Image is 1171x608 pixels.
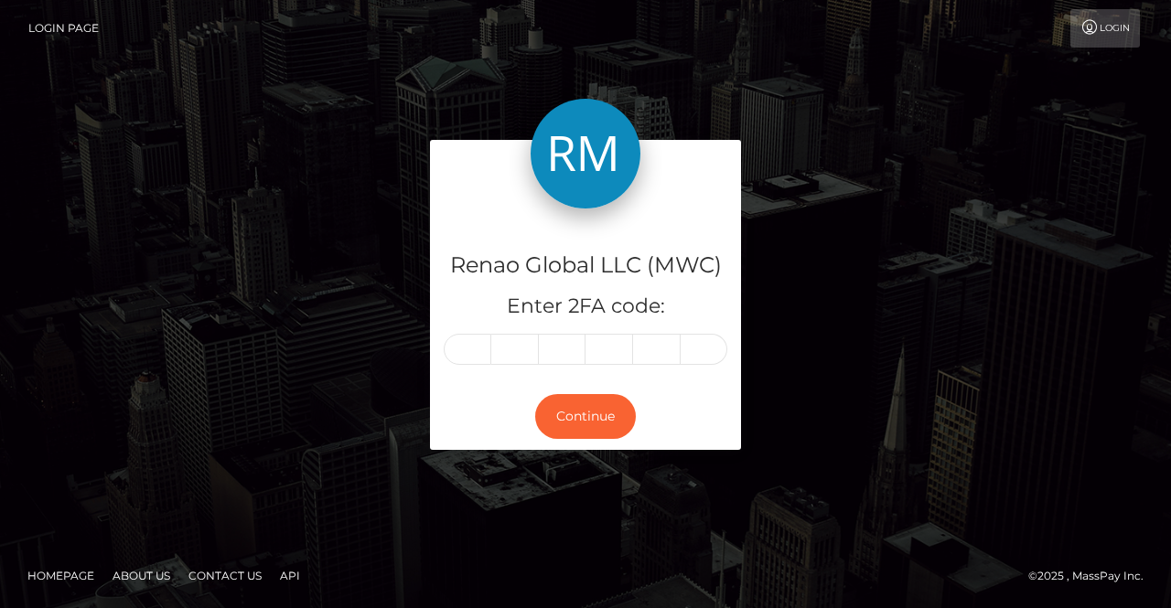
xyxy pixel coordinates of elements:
h4: Renao Global LLC (MWC) [444,250,727,282]
a: API [273,561,307,590]
h5: Enter 2FA code: [444,293,727,321]
a: Contact Us [181,561,269,590]
a: Login Page [28,9,99,48]
img: Renao Global LLC (MWC) [531,99,640,208]
button: Continue [535,394,636,439]
a: Homepage [20,561,102,590]
div: © 2025 , MassPay Inc. [1028,566,1157,586]
a: Login [1070,9,1140,48]
a: About Us [105,561,177,590]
